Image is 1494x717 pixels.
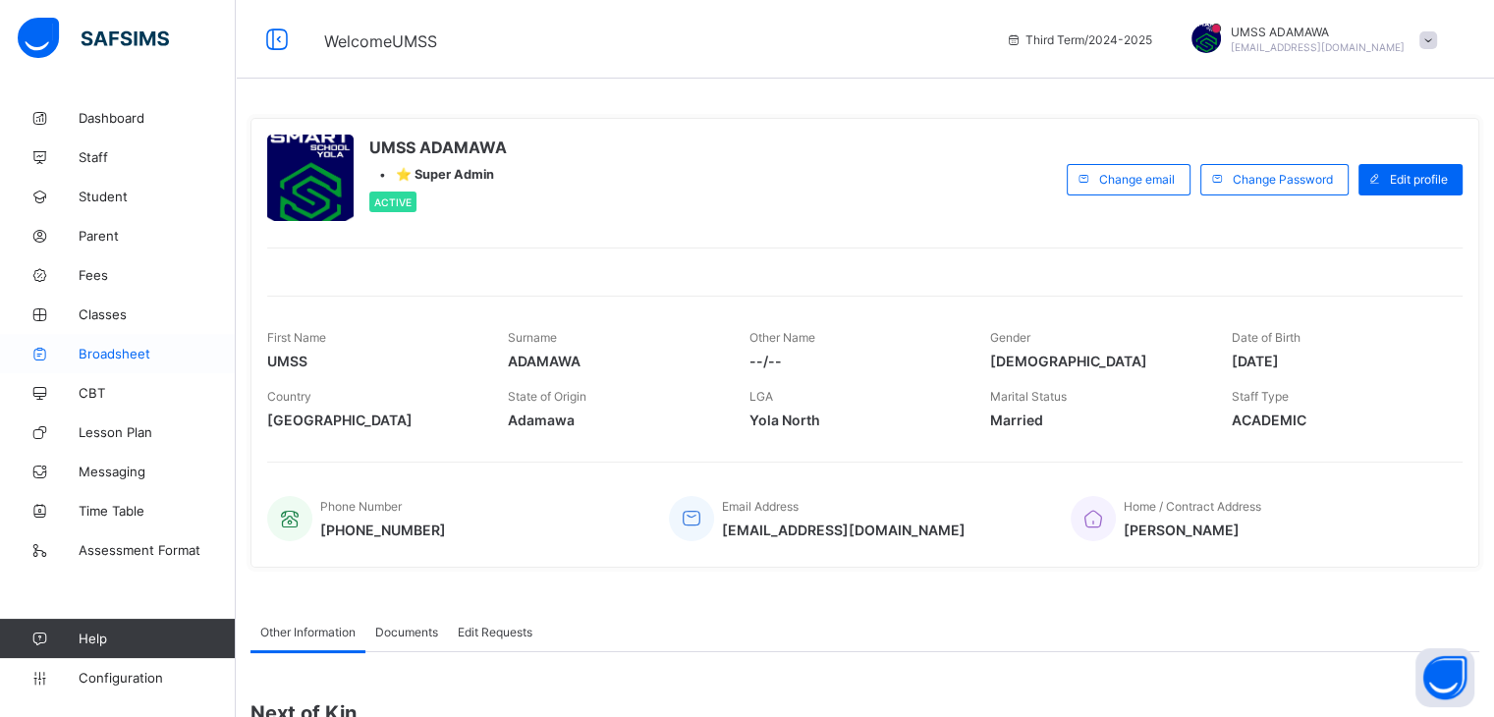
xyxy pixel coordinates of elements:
[749,353,961,369] span: --/--
[375,625,438,639] span: Documents
[1231,41,1405,53] span: [EMAIL_ADDRESS][DOMAIN_NAME]
[1006,32,1152,47] span: session/term information
[267,389,311,404] span: Country
[508,330,557,345] span: Surname
[267,330,326,345] span: First Name
[79,110,236,126] span: Dashboard
[1390,172,1448,187] span: Edit profile
[1124,522,1261,538] span: [PERSON_NAME]
[79,385,236,401] span: CBT
[260,625,356,639] span: Other Information
[18,18,169,59] img: safsims
[1233,172,1333,187] span: Change Password
[267,353,478,369] span: UMSS
[396,167,494,182] span: ⭐ Super Admin
[1415,648,1474,707] button: Open asap
[320,499,402,514] span: Phone Number
[749,389,773,404] span: LGA
[79,346,236,361] span: Broadsheet
[79,631,235,646] span: Help
[990,389,1067,404] span: Marital Status
[1232,412,1443,428] span: ACADEMIC
[749,412,961,428] span: Yola North
[1231,25,1405,39] span: UMSS ADAMAWA
[722,522,966,538] span: [EMAIL_ADDRESS][DOMAIN_NAME]
[79,149,236,165] span: Staff
[374,196,412,208] span: Active
[458,625,532,639] span: Edit Requests
[79,424,236,440] span: Lesson Plan
[79,464,236,479] span: Messaging
[990,412,1201,428] span: Married
[1232,330,1300,345] span: Date of Birth
[1172,24,1447,56] div: UMSSADAMAWA
[1124,499,1261,514] span: Home / Contract Address
[267,412,478,428] span: [GEOGRAPHIC_DATA]
[990,353,1201,369] span: [DEMOGRAPHIC_DATA]
[990,330,1030,345] span: Gender
[369,138,507,157] span: UMSS ADAMAWA
[79,189,236,204] span: Student
[320,522,446,538] span: [PHONE_NUMBER]
[79,306,236,322] span: Classes
[722,499,799,514] span: Email Address
[324,31,437,51] span: Welcome UMSS
[508,412,719,428] span: Adamawa
[79,228,236,244] span: Parent
[1232,353,1443,369] span: [DATE]
[749,330,815,345] span: Other Name
[79,670,235,686] span: Configuration
[1099,172,1175,187] span: Change email
[79,503,236,519] span: Time Table
[508,353,719,369] span: ADAMAWA
[1232,389,1289,404] span: Staff Type
[79,542,236,558] span: Assessment Format
[79,267,236,283] span: Fees
[369,167,507,182] div: •
[508,389,586,404] span: State of Origin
